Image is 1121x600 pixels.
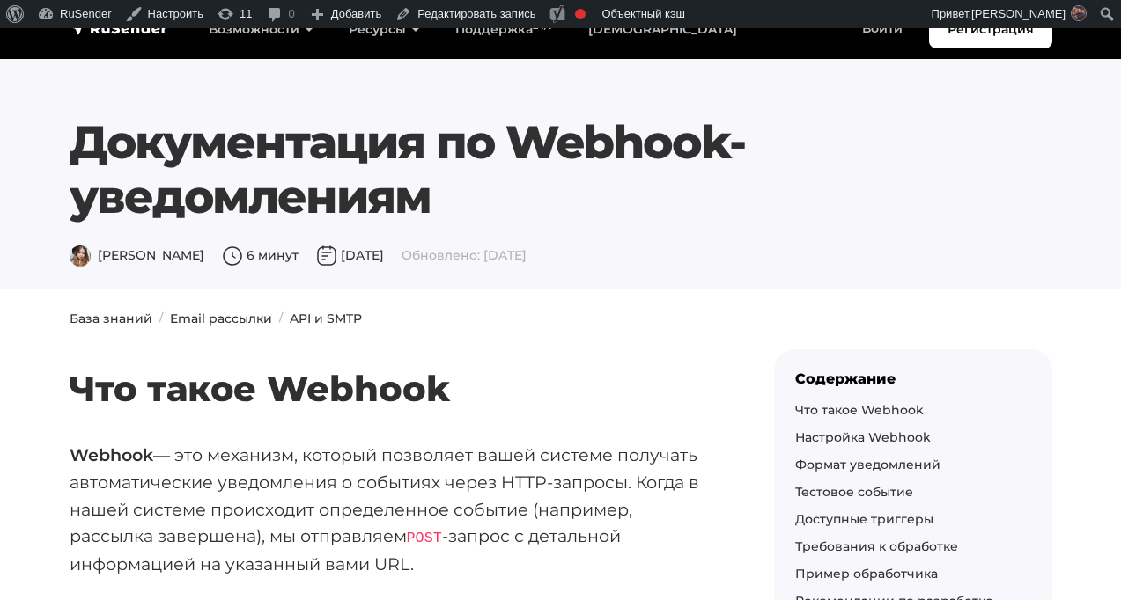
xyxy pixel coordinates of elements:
span: [PERSON_NAME] [70,247,204,263]
img: Время чтения [222,245,243,267]
a: Войти [844,11,920,47]
img: Дата публикации [316,245,337,267]
strong: Webhook [70,444,153,465]
a: База знаний [70,311,152,326]
h2: Что такое Webhook [70,316,718,410]
nav: breadcrumb [59,310,1063,328]
a: Что такое Webhook [795,402,924,418]
h1: Документация по Webhook-уведомлениям [70,115,1052,225]
span: Обновлено: [DATE] [402,247,527,263]
span: 6 минут [222,247,299,263]
a: Возможности [191,11,331,48]
span: [DATE] [316,247,384,263]
a: Поддержка24/7 [438,11,571,48]
a: Доступные триггеры [795,511,933,527]
img: RuSender [70,19,168,37]
a: Ресурсы [331,11,438,48]
a: API и SMTP [290,311,362,326]
div: Фокусная ключевая фраза не установлена [575,9,586,19]
code: POST [407,530,442,546]
a: Требования к обработке [795,538,958,554]
div: Содержание [795,370,1031,387]
a: Формат уведомлений [795,457,940,472]
a: Пример обработчика [795,566,938,582]
span: [PERSON_NAME] [971,7,1066,20]
a: Email рассылки [170,311,272,326]
a: Настройка Webhook [795,429,931,445]
sup: 24/7 [533,20,553,32]
a: Регистрация [929,11,1052,48]
p: — это механизм, который позволяет вашей системе получать автоматические уведомления о событиях че... [70,442,718,578]
a: [DEMOGRAPHIC_DATA] [571,11,755,48]
a: Тестовое событие [795,484,913,500]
